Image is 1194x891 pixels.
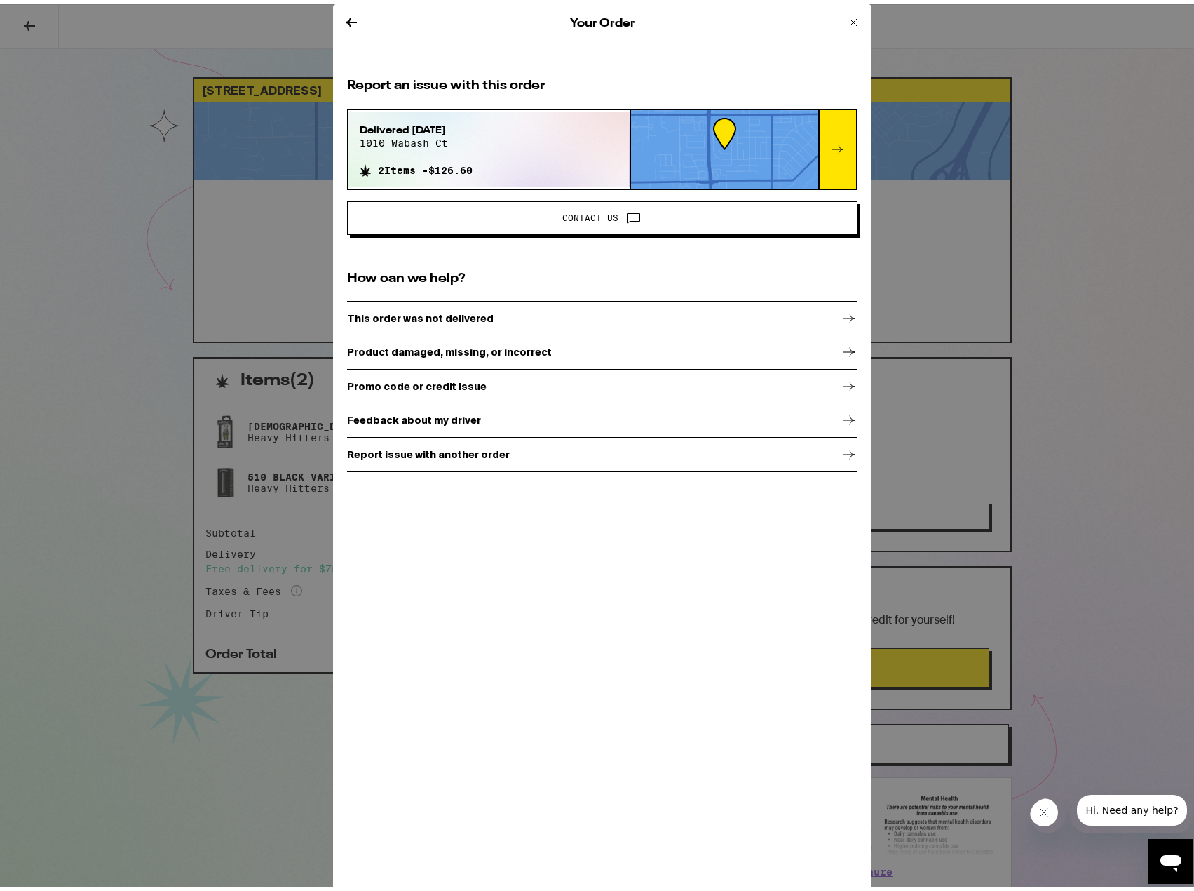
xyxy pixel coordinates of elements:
[347,410,481,422] p: Feedback about my driver
[347,434,857,468] a: Report issue with another order
[562,210,618,218] span: Contact Us
[1071,791,1193,829] iframe: Message from company
[347,377,487,388] p: Promo code or credit issue
[347,445,510,456] p: Report issue with another order
[360,119,473,133] span: Delivered [DATE]
[347,342,552,354] p: Product damaged, missing, or incorrect
[347,197,857,231] button: Contact Us
[347,266,857,283] h2: How can we help?
[1148,835,1193,880] iframe: Button to launch messaging window
[347,400,857,434] a: Feedback about my driver
[347,73,857,91] h2: Report an issue with this order
[378,161,473,172] span: 2 Items - $126.60
[347,332,857,366] a: Product damaged, missing, or incorrect
[347,297,857,332] a: This order was not delivered
[347,309,494,320] p: This order was not delivered
[347,366,857,400] a: Promo code or credit issue
[360,133,473,145] span: 1010 wabash ct
[1030,794,1065,829] iframe: Close message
